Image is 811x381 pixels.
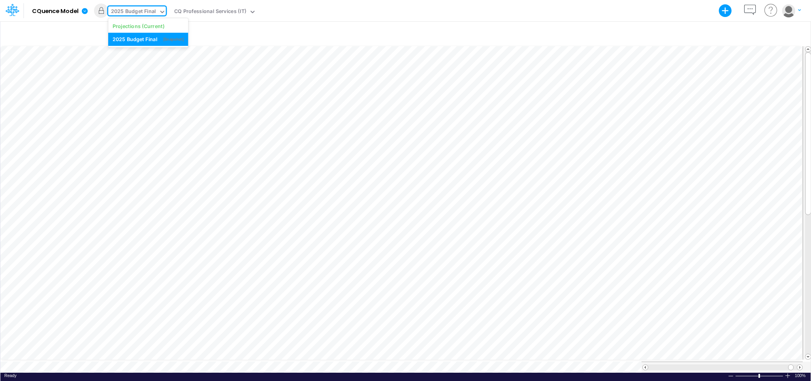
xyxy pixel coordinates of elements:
[32,8,78,15] b: CQuence Model
[758,374,760,378] div: Zoom
[113,22,164,30] div: Projections (Current)
[4,373,17,379] div: In Ready mode
[4,373,17,378] span: Ready
[113,36,157,43] div: 2025 Budget Final
[174,8,246,17] div: CQ Professional Services (IT)
[111,8,156,17] div: 2025 Budget Final
[795,373,807,379] div: Zoom level
[785,373,791,379] div: Zoom In
[163,36,184,42] div: [Snapshot]
[735,373,785,379] div: Zoom
[795,373,807,379] span: 100%
[728,373,734,379] div: Zoom Out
